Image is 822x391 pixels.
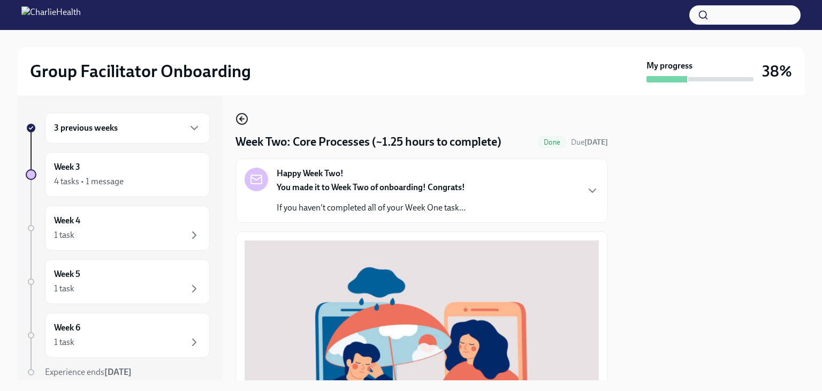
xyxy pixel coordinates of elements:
p: If you haven't completed all of your Week One task... [277,202,466,214]
h6: 3 previous weeks [54,122,118,134]
strong: [DATE] [104,367,132,377]
a: Week 51 task [26,259,210,304]
h6: Week 4 [54,215,80,227]
span: Done [537,138,567,146]
h3: 38% [762,62,792,81]
a: Week 34 tasks • 1 message [26,152,210,197]
div: 4 tasks • 1 message [54,176,124,187]
span: September 1st, 2025 10:00 [571,137,608,147]
strong: My progress [646,60,692,72]
h6: Week 5 [54,268,80,280]
h6: Week 6 [54,322,80,334]
a: Week 61 task [26,313,210,358]
div: 1 task [54,336,74,348]
strong: You made it to Week Two of onboarding! Congrats! [277,182,465,192]
h6: Week 3 [54,161,80,173]
h4: Week Two: Core Processes (~1.25 hours to complete) [235,134,501,150]
span: Due [571,138,608,147]
img: CharlieHealth [21,6,81,24]
strong: Happy Week Two! [277,168,344,179]
strong: [DATE] [584,138,608,147]
div: 1 task [54,229,74,241]
a: Week 41 task [26,206,210,251]
div: 3 previous weeks [45,112,210,144]
div: 1 task [54,283,74,295]
span: Experience ends [45,367,132,377]
h2: Group Facilitator Onboarding [30,61,251,82]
